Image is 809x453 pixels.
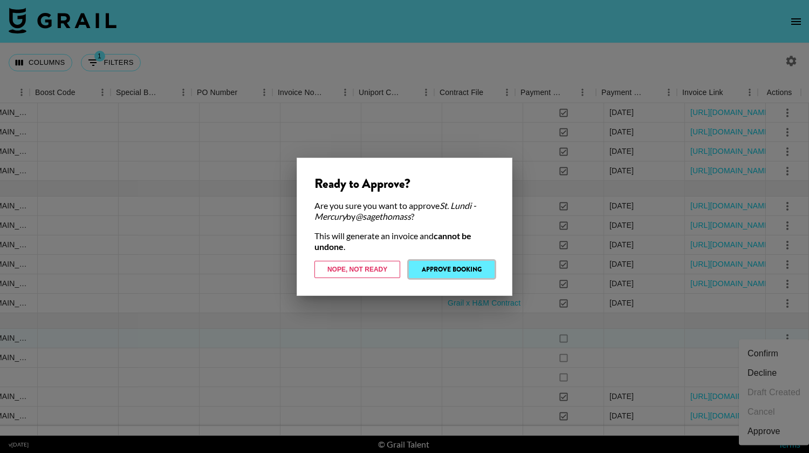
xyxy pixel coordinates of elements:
button: Approve Booking [409,261,495,278]
em: @ sagethomass [355,211,411,221]
em: St. Lundi - Mercury [314,200,476,221]
strong: cannot be undone [314,231,471,252]
div: This will generate an invoice and . [314,231,495,252]
button: Nope, Not Ready [314,261,400,278]
div: Are you sure you want to approve by ? [314,200,495,222]
div: Ready to Approve? [314,175,495,192]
